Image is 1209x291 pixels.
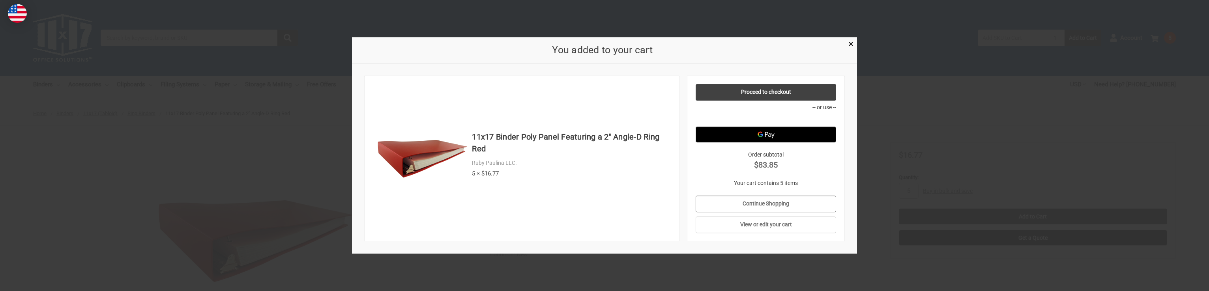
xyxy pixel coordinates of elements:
span: × [848,38,853,50]
img: 11x17 Binder Poly Panel Featuring a 2" Angle-D Ring Red [377,113,468,204]
h2: You added to your cart [365,43,840,58]
a: Proceed to checkout [696,84,837,101]
p: Your cart contains 5 items [696,179,837,187]
div: Order subtotal [696,151,837,171]
img: duty and tax information for United States [8,4,27,23]
a: View or edit your cart [696,216,837,233]
a: Close [847,39,855,47]
p: -- or use -- [696,103,837,112]
div: Ruby Paulina LLC. [472,159,671,167]
button: Google Pay [696,127,837,142]
div: 5 × $16.77 [472,169,671,178]
h4: 11x17 Binder Poly Panel Featuring a 2" Angle-D Ring Red [472,131,671,155]
strong: $83.85 [696,159,837,171]
a: Continue Shopping [696,196,837,212]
